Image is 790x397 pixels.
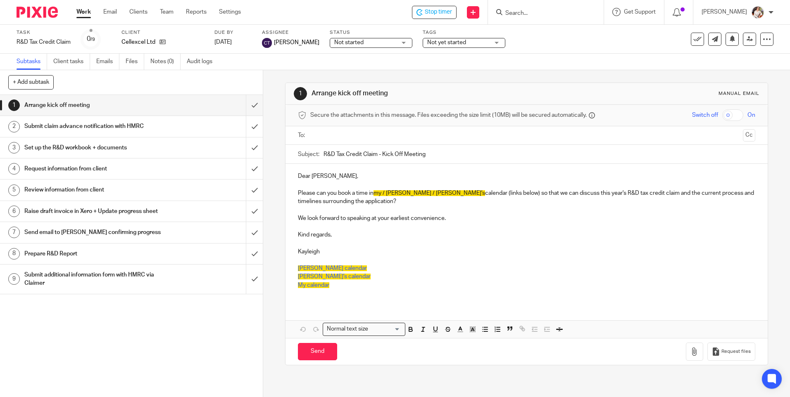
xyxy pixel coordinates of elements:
span: Get Support [624,9,656,15]
span: Normal text size [325,325,370,333]
a: [PERSON_NAME] calendar [298,265,367,271]
a: Audit logs [187,54,219,70]
span: Secure the attachments in this message. Files exceeding the size limit (10MB) will be secured aut... [310,111,587,119]
div: 8 [8,248,20,260]
a: Notes (0) [150,54,181,70]
a: Files [126,54,144,70]
a: Email [103,8,117,16]
p: Please can you book a time in calendar (links below) so that we can discuss this year's R&D tax c... [298,189,755,206]
input: Search [504,10,579,17]
h1: Arrange kick off meeting [24,99,167,111]
h1: Review information from client [24,184,167,196]
div: 2 [8,121,20,132]
p: [PERSON_NAME] [702,8,747,16]
span: my / [PERSON_NAME] / [PERSON_NAME]'s [374,190,485,196]
span: Request files [721,348,751,355]
img: Pixie [17,7,58,18]
img: Kayleigh%20Henson.jpeg [751,6,764,19]
div: 6 [8,206,20,217]
label: Task [17,29,71,36]
h1: Send email to [PERSON_NAME] confirming progress [24,226,167,239]
a: Clients [129,8,148,16]
div: Search for option [323,323,405,336]
div: 9 [8,273,20,285]
span: [PERSON_NAME] [274,38,319,47]
h1: Submit additional information form with HMRC via Claimer [24,269,167,290]
div: 1 [8,99,20,111]
h1: Set up the R&D workbook + documents [24,142,167,154]
h1: Submit claim advance notification with HMRC [24,120,167,132]
a: Reports [186,8,207,16]
a: Emails [96,54,119,70]
a: [PERSON_NAME]'s calendar [298,274,371,279]
label: To: [298,131,307,139]
span: Switch off [692,111,718,119]
p: Cellexcel Ltd [121,38,155,46]
div: 3 [8,142,20,154]
label: Client [121,29,204,36]
img: svg%3E [262,38,272,48]
div: 5 [8,184,20,196]
span: [DATE] [214,39,232,45]
p: Kind regards, [298,231,755,239]
div: 7 [8,227,20,238]
input: Search for option [371,325,400,333]
a: Settings [219,8,241,16]
label: Assignee [262,29,319,36]
div: 1 [294,87,307,100]
h1: Prepare R&D Report [24,248,167,260]
input: Send [298,343,337,361]
div: R&amp;D Tax Credit Claim [17,38,71,46]
a: Client tasks [53,54,90,70]
button: Cc [743,129,755,142]
label: Tags [423,29,505,36]
span: Not yet started [427,40,466,45]
p: Kayleigh [298,248,755,256]
a: Work [76,8,91,16]
a: Subtasks [17,54,47,70]
button: Request files [707,343,755,361]
span: Stop timer [425,8,452,17]
div: 0 [87,34,95,44]
button: + Add subtask [8,75,54,89]
span: Not started [334,40,364,45]
div: Manual email [719,90,759,97]
label: Status [330,29,412,36]
p: Dear [PERSON_NAME], [298,172,755,180]
label: Subject: [298,150,319,158]
span: On [747,111,755,119]
a: My calendar [298,282,329,288]
h1: Raise draft invoice in Xero + Update progress sheet [24,205,167,217]
small: /9 [90,37,95,42]
div: R&D Tax Credit Claim [17,38,71,46]
p: We look forward to speaking at your earliest convenience. [298,214,755,222]
div: Cellexcel Ltd - R&D Tax Credit Claim [412,6,457,19]
h1: Request information from client [24,163,167,175]
label: Due by [214,29,252,36]
div: 4 [8,163,20,175]
a: Team [160,8,174,16]
h1: Arrange kick off meeting [312,89,544,98]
